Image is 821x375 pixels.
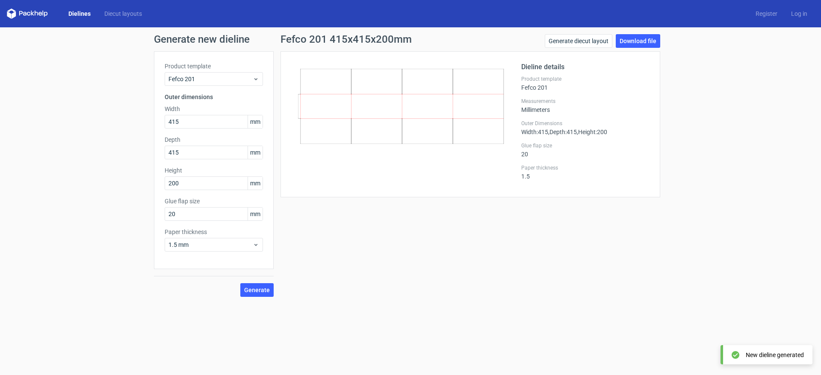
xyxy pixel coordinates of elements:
[248,177,263,190] span: mm
[62,9,97,18] a: Dielines
[248,115,263,128] span: mm
[521,142,650,158] div: 20
[154,34,667,44] h1: Generate new dieline
[165,228,263,236] label: Paper thickness
[548,129,577,135] span: , Depth : 415
[281,34,412,44] h1: Fefco 201 415x415x200mm
[545,34,612,48] a: Generate diecut layout
[248,146,263,159] span: mm
[521,164,650,171] label: Paper thickness
[746,351,804,359] div: New dieline generated
[749,9,784,18] a: Register
[165,93,263,101] h3: Outer dimensions
[784,9,814,18] a: Log in
[248,208,263,220] span: mm
[165,105,263,113] label: Width
[240,283,274,297] button: Generate
[521,120,650,127] label: Outer Dimensions
[521,129,548,135] span: Width : 415
[521,142,650,149] label: Glue flap size
[577,129,607,135] span: , Height : 200
[168,75,253,83] span: Fefco 201
[521,76,650,82] label: Product template
[521,76,650,91] div: Fefco 201
[165,166,263,175] label: Height
[244,287,270,293] span: Generate
[616,34,660,48] a: Download file
[165,135,263,144] label: Depth
[165,62,263,70] label: Product template
[521,62,650,72] h2: Dieline details
[165,197,263,205] label: Glue flap size
[521,98,650,113] div: Millimeters
[521,98,650,105] label: Measurements
[168,240,253,249] span: 1.5 mm
[521,164,650,180] div: 1.5
[97,9,149,18] a: Diecut layouts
